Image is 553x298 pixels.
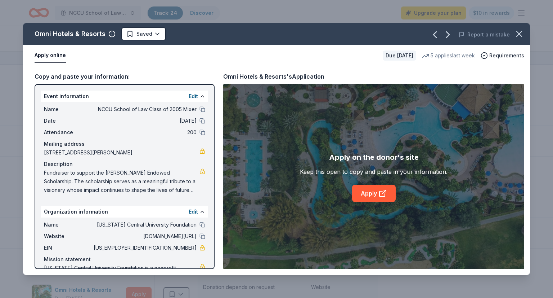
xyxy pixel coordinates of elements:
div: Omni Hotels & Resorts [35,28,105,40]
span: Requirements [489,51,524,60]
span: 200 [92,128,197,137]
div: Omni Hotels & Resorts's Application [223,72,324,81]
span: Name [44,105,92,114]
span: [US_STATE] Central University Foundation [92,220,197,229]
span: EIN [44,244,92,252]
div: Description [44,160,205,168]
div: 5 applies last week [422,51,475,60]
div: Mission statement [44,255,205,264]
span: Name [44,220,92,229]
span: NCCU School of Law Class of 2005 Mixer [92,105,197,114]
span: Date [44,117,92,125]
span: [DATE] [92,117,197,125]
button: Edit [189,207,198,216]
div: Event information [41,91,208,102]
button: Saved [121,27,166,40]
button: Edit [189,92,198,101]
span: [DOMAIN_NAME][URL] [92,232,197,241]
span: Fundraiser to support the [PERSON_NAME] Endowed Scholarship. The scholarship serves as a meaningf... [44,168,199,194]
div: Copy and paste your information: [35,72,215,81]
div: Mailing address [44,140,205,148]
span: Attendance [44,128,92,137]
div: Organization information [41,206,208,218]
span: Website [44,232,92,241]
button: Requirements [481,51,524,60]
button: Apply online [35,48,66,63]
div: Apply on the donor's site [329,152,419,163]
span: [STREET_ADDRESS][PERSON_NAME] [44,148,199,157]
div: Keep this open to copy and paste in your information. [300,167,448,176]
span: Saved [136,30,152,38]
div: Due [DATE] [383,51,416,61]
span: [US_STATE] Central University Foundation is a nonprofit organization focused on education. It is ... [44,264,199,290]
a: Apply [352,185,396,202]
span: [US_EMPLOYER_IDENTIFICATION_NUMBER] [92,244,197,252]
button: Report a mistake [459,30,510,39]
